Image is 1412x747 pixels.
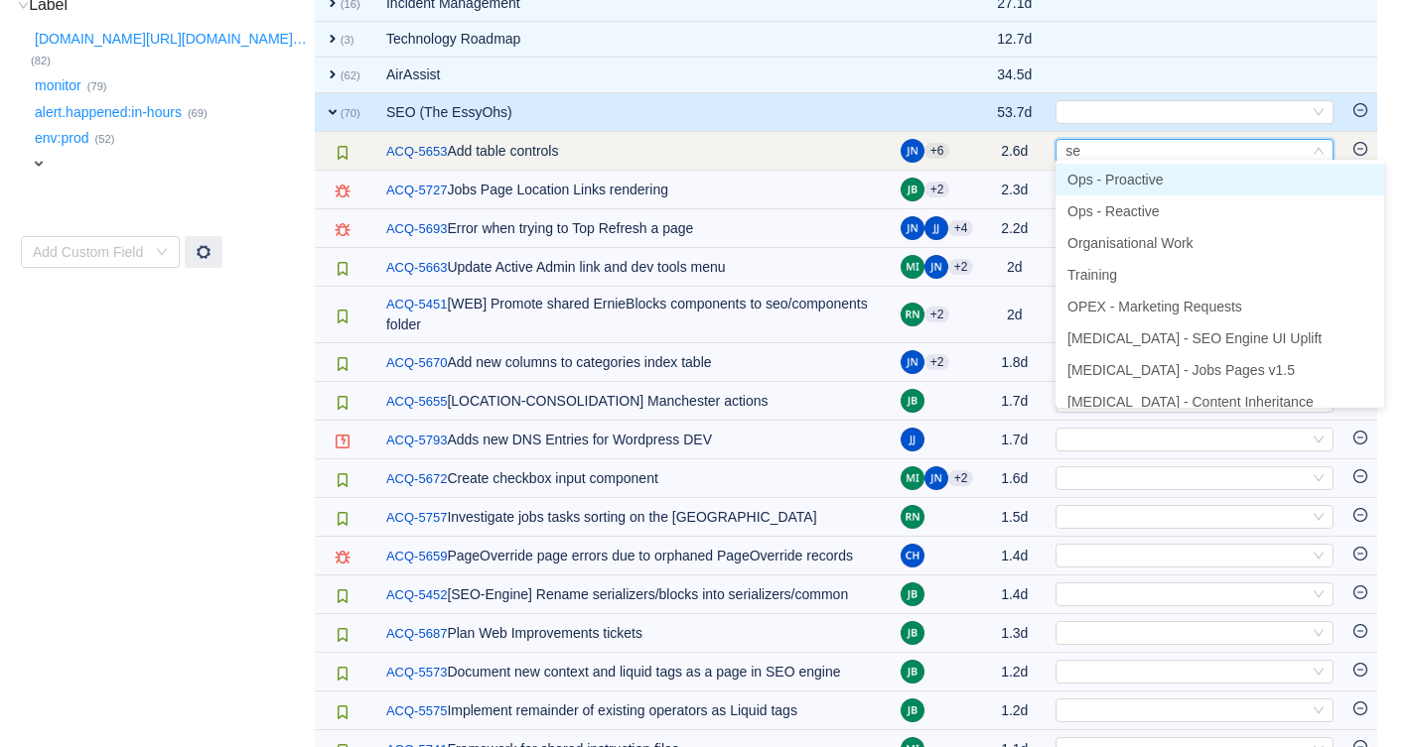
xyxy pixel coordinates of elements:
[386,295,447,314] a: ACQ-5451
[335,261,351,277] img: 10315
[335,704,351,720] img: 10315
[386,392,447,412] a: ACQ-5655
[335,184,351,199] img: 10303
[376,343,891,382] td: Add new columns to categories index table
[948,470,974,486] aui-badge: +2
[386,142,447,162] a: ACQ-5653
[386,508,447,528] a: ACQ-5757
[325,31,341,47] span: expand
[1067,235,1194,251] span: Organisational Work
[376,171,891,209] td: Jobs Page Location Links rendering
[1313,704,1325,718] i: icon: down
[983,248,1046,287] td: 2d
[341,69,360,81] small: (62)
[901,582,924,606] img: JB
[335,222,351,238] img: 10303
[1353,142,1367,156] i: icon: minus-circle
[376,209,891,248] td: Error when trying to Top Refresh a page
[386,219,447,239] a: ACQ-5693
[386,258,447,278] a: ACQ-5663
[924,255,948,279] img: JN
[376,653,891,691] td: Document new context and liquid tags as a page in SEO engine
[376,459,891,498] td: Create checkbox input component
[983,171,1046,209] td: 2.3d
[1353,663,1367,677] i: icon: minus-circle
[901,350,924,374] img: JN
[901,428,924,451] img: JJ
[325,104,341,120] span: expand
[901,255,924,279] img: MI
[31,123,94,155] button: env:prod
[924,307,950,322] aui-badge: +2
[386,353,447,373] a: ACQ-5670
[983,653,1046,691] td: 1.2d
[1313,627,1325,641] i: icon: down
[983,691,1046,730] td: 1.2d
[1313,434,1325,447] i: icon: down
[983,22,1046,58] td: 12.7d
[386,585,447,605] a: ACQ-5452
[376,575,891,614] td: [SEO-Engine] Rename serializers/blocks into serializers/common
[924,354,950,370] aui-badge: +2
[1353,508,1367,522] i: icon: minus-circle
[901,466,924,490] img: MI
[983,459,1046,498] td: 1.6d
[376,498,891,537] td: Investigate jobs tasks sorting on the [GEOGRAPHIC_DATA]
[1067,362,1295,378] span: [MEDICAL_DATA] - Jobs Pages v1.5
[983,209,1046,248] td: 2.2d
[335,472,351,488] img: 10315
[87,80,107,92] small: (79)
[335,434,351,449] img: 10304
[156,246,168,260] i: icon: down
[335,395,351,411] img: 10315
[335,588,351,604] img: 10315
[1067,172,1163,187] span: Ops - Proactive
[948,220,974,236] aui-badge: +4
[948,259,974,275] aui-badge: +2
[983,132,1046,171] td: 2.6d
[376,287,891,343] td: [WEB] Promote shared ErnieBlocks components to seo/components folder
[1313,550,1325,563] i: icon: down
[983,614,1046,653] td: 1.3d
[376,58,891,93] td: AirAssist
[386,663,447,683] a: ACQ-5573
[31,70,87,102] button: monitor
[983,421,1046,459] td: 1.7d
[335,309,351,324] img: 10315
[376,248,891,287] td: Update Active Admin link and dev tools menu
[983,382,1046,421] td: 1.7d
[1313,472,1325,486] i: icon: down
[983,498,1046,537] td: 1.5d
[335,627,351,643] img: 10315
[1067,203,1160,219] span: Ops - Reactive
[924,182,950,197] aui-badge: +2
[33,242,146,262] div: Add Custom Field
[386,547,447,566] a: ACQ-5659
[901,216,924,240] img: JN
[1313,145,1325,159] i: icon: down
[376,537,891,575] td: PageOverride page errors due to orphaned PageOverride records
[386,181,447,200] a: ACQ-5727
[1313,588,1325,602] i: icon: down
[1353,624,1367,638] i: icon: minus-circle
[1353,431,1367,444] i: icon: minus-circle
[1313,106,1325,120] i: icon: down
[1067,330,1322,346] span: [MEDICAL_DATA] - SEO Engine UI Uplift
[376,691,891,730] td: Implement remainder of existing operators as Liquid tags
[1353,585,1367,599] i: icon: minus-circle
[31,23,313,55] button: [DOMAIN_NAME][URL][DOMAIN_NAME]…
[335,550,351,565] img: 10303
[1313,511,1325,525] i: icon: down
[94,133,114,145] small: (52)
[341,34,354,46] small: (3)
[901,139,924,163] img: JN
[335,145,351,161] img: 10315
[901,698,924,722] img: JB
[924,466,948,490] img: JN
[31,156,47,172] span: expand
[1067,394,1314,410] span: [MEDICAL_DATA] - Content Inheritance
[901,544,924,567] img: CH
[901,389,924,413] img: JB
[376,93,891,132] td: SEO (The EssyOhs)
[386,701,447,721] a: ACQ-5575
